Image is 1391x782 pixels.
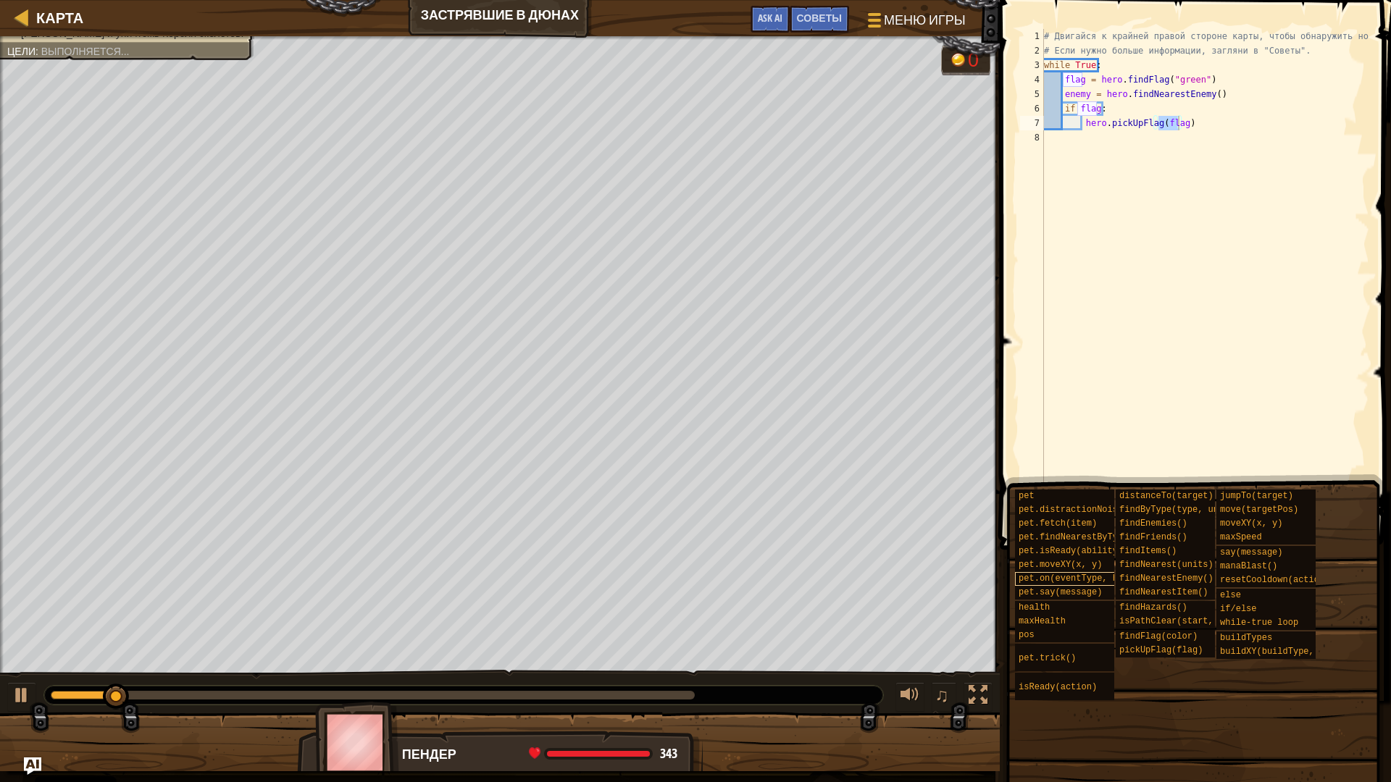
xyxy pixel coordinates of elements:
[1020,116,1044,130] div: 7
[1019,630,1035,640] span: pos
[41,46,130,57] span: Выполняется...
[1019,682,1097,692] span: isReady(action)
[751,6,790,33] button: Ask AI
[1220,491,1293,501] span: jumpTo(target)
[1019,518,1097,529] span: pet.fetch(item)
[1020,72,1044,87] div: 4
[1220,532,1262,542] span: maxSpeed
[1019,546,1123,556] span: pet.isReady(ability)
[1020,58,1044,72] div: 3
[1220,505,1298,515] span: move(targetPos)
[1019,505,1133,515] span: pet.distractionNoise()
[968,51,982,70] div: 0
[1019,587,1102,597] span: pet.say(message)
[29,8,83,28] a: Карта
[1119,573,1214,584] span: findNearestEnemy()
[36,8,83,28] span: Карта
[1019,532,1159,542] span: pet.findNearestByType(type)
[1119,645,1203,655] span: pickUpFlag(flag)
[935,684,949,706] span: ♫
[932,682,956,712] button: ♫
[1220,518,1282,529] span: moveXY(x, y)
[856,6,974,40] button: Меню игры
[7,682,36,712] button: Ctrl + P: Play
[402,745,688,764] div: Пендер
[24,757,41,775] button: Ask AI
[1220,618,1298,628] span: while-true loop
[1019,560,1102,570] span: pet.moveXY(x, y)
[35,46,41,57] span: :
[1019,602,1050,613] span: health
[1019,653,1076,663] span: pet.trick()
[1020,130,1044,145] div: 8
[1119,546,1177,556] span: findItems()
[1019,573,1154,584] span: pet.on(eventType, handler)
[1020,43,1044,58] div: 2
[758,11,782,25] span: Ask AI
[1119,505,1240,515] span: findByType(type, units)
[1020,101,1044,116] div: 6
[660,744,677,762] span: 343
[797,11,842,25] span: Советы
[1119,491,1214,501] span: distanceTo(target)
[1220,604,1256,614] span: if/else
[1119,616,1240,626] span: isPathClear(start, end)
[1220,547,1282,558] span: say(message)
[964,682,993,712] button: Переключить полноэкранный режим
[1220,590,1241,600] span: else
[1220,647,1345,657] span: buildXY(buildType, x, y)
[529,747,677,760] div: health: 343 / 343
[1119,631,1198,642] span: findFlag(color)
[1019,616,1066,626] span: maxHealth
[1020,29,1044,43] div: 1
[1119,602,1187,613] span: findHazards()
[941,45,990,75] div: Team 'humans' has 0 gold.
[1119,560,1214,570] span: findNearest(units)
[1119,518,1187,529] span: findEnemies()
[1220,633,1272,643] span: buildTypes
[1220,561,1277,571] span: manaBlast()
[884,11,966,30] span: Меню игры
[7,46,35,57] span: Цели
[1020,87,1044,101] div: 5
[895,682,924,712] button: Регулировать громкость
[1119,532,1187,542] span: findFriends()
[315,702,399,782] img: thang_avatar_frame.png
[1220,575,1329,585] span: resetCooldown(action)
[1019,491,1035,501] span: pet
[1119,587,1208,597] span: findNearestItem()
